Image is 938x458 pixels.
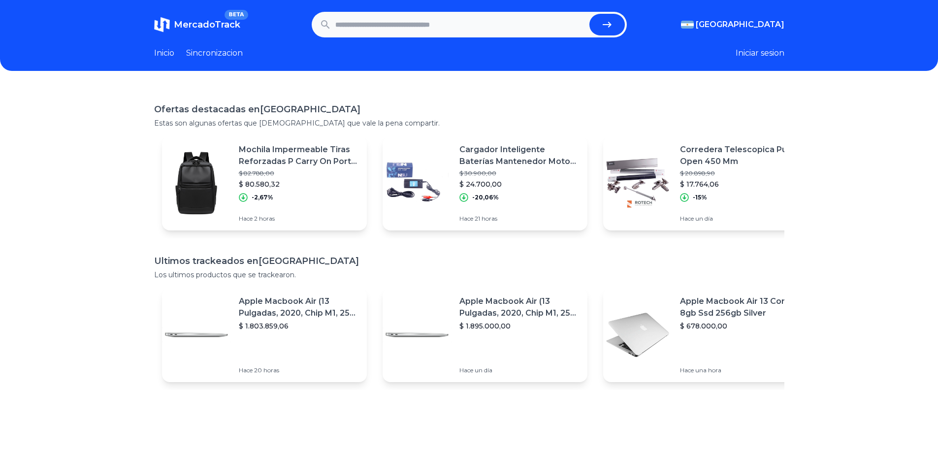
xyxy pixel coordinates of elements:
[736,47,784,59] button: Iniciar sesion
[681,19,784,31] button: [GEOGRAPHIC_DATA]
[225,10,248,20] span: BETA
[239,169,359,177] p: $ 82.788,00
[239,179,359,189] p: $ 80.580,32
[472,194,499,201] p: -20,06%
[154,17,240,33] a: MercadoTrackBETA
[696,19,784,31] span: [GEOGRAPHIC_DATA]
[154,102,784,116] h1: Ofertas destacadas en [GEOGRAPHIC_DATA]
[186,47,243,59] a: Sincronizacion
[459,295,580,319] p: Apple Macbook Air (13 Pulgadas, 2020, Chip M1, 256 Gb De Ssd, 8 Gb De Ram) - Plata
[154,254,784,268] h1: Ultimos trackeados en [GEOGRAPHIC_DATA]
[603,136,808,230] a: Featured imageCorredera Telescopica Push Open 450 Mm$ 20.898,90$ 17.764,06-15%Hace un día
[154,47,174,59] a: Inicio
[162,149,231,218] img: Featured image
[154,17,170,33] img: MercadoTrack
[162,136,367,230] a: Featured imageMochila Impermeable Tiras Reforzadas P Carry On Porta Laptop$ 82.788,00$ 80.580,32-...
[459,215,580,223] p: Hace 21 horas
[162,288,367,382] a: Featured imageApple Macbook Air (13 Pulgadas, 2020, Chip M1, 256 Gb De Ssd, 8 Gb De Ram) - Plata$...
[459,321,580,331] p: $ 1.895.000,00
[693,194,707,201] p: -15%
[603,300,672,369] img: Featured image
[459,366,580,374] p: Hace un día
[383,136,587,230] a: Featured imageCargador Inteligente Baterías Mantenedor Motos 2 Amp [PERSON_NAME]$ 30.900,00$ 24.7...
[154,270,784,280] p: Los ultimos productos que se trackearon.
[162,300,231,369] img: Featured image
[239,321,359,331] p: $ 1.803.859,06
[459,179,580,189] p: $ 24.700,00
[239,366,359,374] p: Hace 20 horas
[680,295,800,319] p: Apple Macbook Air 13 Core I5 8gb Ssd 256gb Silver
[174,19,240,30] span: MercadoTrack
[383,288,587,382] a: Featured imageApple Macbook Air (13 Pulgadas, 2020, Chip M1, 256 Gb De Ssd, 8 Gb De Ram) - Plata$...
[603,288,808,382] a: Featured imageApple Macbook Air 13 Core I5 8gb Ssd 256gb Silver$ 678.000,00Hace una hora
[680,144,800,167] p: Corredera Telescopica Push Open 450 Mm
[459,169,580,177] p: $ 30.900,00
[383,149,452,218] img: Featured image
[252,194,273,201] p: -2,67%
[383,300,452,369] img: Featured image
[603,149,672,218] img: Featured image
[239,295,359,319] p: Apple Macbook Air (13 Pulgadas, 2020, Chip M1, 256 Gb De Ssd, 8 Gb De Ram) - Plata
[680,215,800,223] p: Hace un día
[239,144,359,167] p: Mochila Impermeable Tiras Reforzadas P Carry On Porta Laptop
[239,215,359,223] p: Hace 2 horas
[680,169,800,177] p: $ 20.898,90
[680,179,800,189] p: $ 17.764,06
[459,144,580,167] p: Cargador Inteligente Baterías Mantenedor Motos 2 Amp [PERSON_NAME]
[680,321,800,331] p: $ 678.000,00
[154,118,784,128] p: Estas son algunas ofertas que [DEMOGRAPHIC_DATA] que vale la pena compartir.
[681,21,694,29] img: Argentina
[680,366,800,374] p: Hace una hora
